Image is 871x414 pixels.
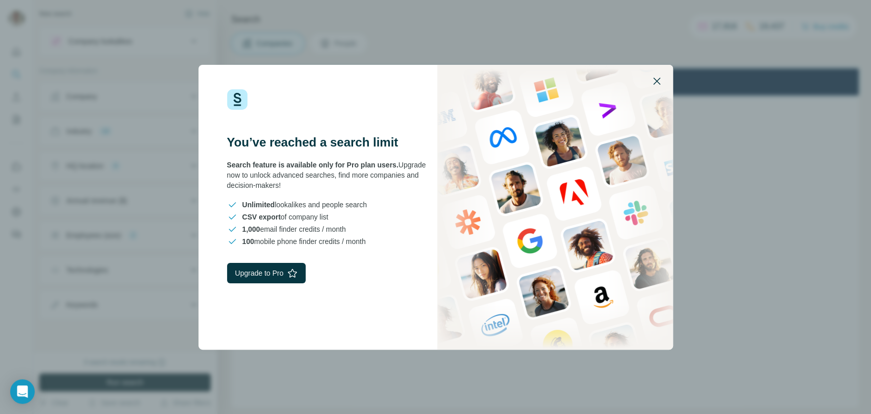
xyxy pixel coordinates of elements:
span: 100 [242,237,254,246]
img: Surfe Logo [227,89,247,110]
span: 1,000 [242,225,260,233]
span: Unlimited [242,201,275,209]
span: email finder credits / month [242,224,346,234]
span: CSV export [242,213,281,221]
span: mobile phone finder credits / month [242,236,366,247]
div: Upgrade plan for full access to Surfe [241,2,385,25]
span: Search feature is available only for Pro plan users. [227,161,399,169]
div: Upgrade now to unlock advanced searches, find more companies and decision-makers! [227,160,436,190]
img: Surfe Stock Photo - showing people and technologies [437,65,673,350]
div: Open Intercom Messenger [10,379,35,404]
span: of company list [242,212,329,222]
button: Upgrade to Pro [227,263,306,283]
h3: You’ve reached a search limit [227,134,436,151]
span: lookalikes and people search [242,200,367,210]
